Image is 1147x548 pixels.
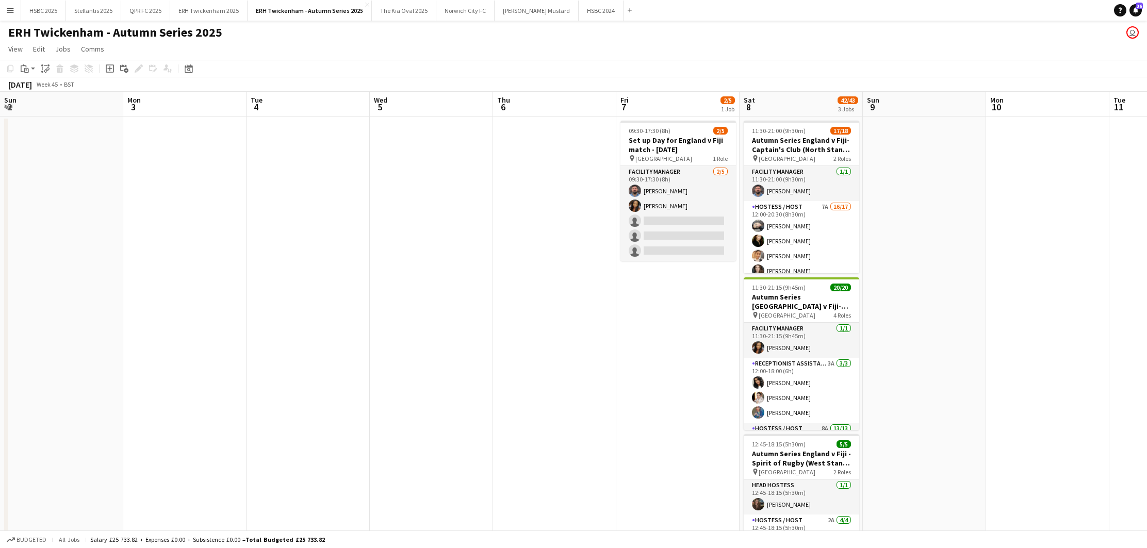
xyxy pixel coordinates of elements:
a: 36 [1129,4,1142,16]
span: 7 [619,101,629,113]
span: 36 [1136,3,1143,9]
a: Edit [29,42,49,56]
span: 5 [372,101,387,113]
span: Edit [33,44,45,54]
span: Week 45 [34,80,60,88]
button: Budgeted [5,534,48,545]
span: Thu [497,95,510,105]
button: The Kia Oval 2025 [372,1,436,21]
button: ERH Twickenham 2025 [170,1,248,21]
span: All jobs [57,536,81,543]
span: Budgeted [17,536,46,543]
span: 3 [126,101,141,113]
span: 2 [3,101,17,113]
h1: ERH Twickenham - Autumn Series 2025 [8,25,222,40]
button: HSBC 2025 [21,1,66,21]
a: View [4,42,27,56]
div: Salary £25 733.82 + Expenses £0.00 + Subsistence £0.00 = [90,536,325,543]
app-card-role: Facility Manager1/111:30-21:00 (9h30m)[PERSON_NAME] [744,166,859,201]
span: 6 [496,101,510,113]
div: 1 Job [721,105,734,113]
div: 3 Jobs [838,105,858,113]
div: [DATE] [8,79,32,90]
span: Wed [374,95,387,105]
span: 12:45-18:15 (5h30m) [752,440,806,448]
app-user-avatar: Sam Johannesson [1126,26,1139,39]
span: Comms [81,44,104,54]
h3: Autumn Series England v Fiji- Captain's Club (North Stand) - [DATE] [744,136,859,154]
span: [GEOGRAPHIC_DATA] [759,155,815,162]
a: Comms [77,42,108,56]
span: 2/5 [713,127,728,135]
span: 09:30-17:30 (8h) [629,127,670,135]
app-job-card: 11:30-21:00 (9h30m)17/18Autumn Series England v Fiji- Captain's Club (North Stand) - [DATE] [GEOG... [744,121,859,273]
span: Total Budgeted £25 733.82 [245,536,325,543]
span: 20/20 [830,284,851,291]
span: Sat [744,95,755,105]
span: [GEOGRAPHIC_DATA] [759,468,815,476]
span: 4 [249,101,263,113]
span: [GEOGRAPHIC_DATA] [635,155,692,162]
span: Sun [867,95,879,105]
span: 11:30-21:15 (9h45m) [752,284,806,291]
app-card-role: Facility Manager2/509:30-17:30 (8h)[PERSON_NAME][PERSON_NAME] [620,166,736,261]
span: Tue [251,95,263,105]
span: 11:30-21:00 (9h30m) [752,127,806,135]
app-job-card: 09:30-17:30 (8h)2/5Set up Day for England v Fiji match - [DATE] [GEOGRAPHIC_DATA]1 RoleFacility M... [620,121,736,261]
app-card-role: Receptionist Assistant3A3/312:00-18:00 (6h)[PERSON_NAME][PERSON_NAME][PERSON_NAME] [744,358,859,423]
span: 42/43 [838,96,858,104]
span: Jobs [55,44,71,54]
span: 2/5 [720,96,735,104]
app-job-card: 11:30-21:15 (9h45m)20/20Autumn Series [GEOGRAPHIC_DATA] v Fiji- Gate 1 (East Stand) - [DATE] [GEO... [744,277,859,430]
span: Mon [127,95,141,105]
button: ERH Twickenham - Autumn Series 2025 [248,1,372,21]
app-card-role: Facility Manager1/111:30-21:15 (9h45m)[PERSON_NAME] [744,323,859,358]
span: 1 Role [713,155,728,162]
button: QPR FC 2025 [121,1,170,21]
app-card-role: Head Hostess1/112:45-18:15 (5h30m)[PERSON_NAME] [744,479,859,514]
h3: Autumn Series [GEOGRAPHIC_DATA] v Fiji- Gate 1 (East Stand) - [DATE] [744,292,859,311]
div: BST [64,80,74,88]
button: Stellantis 2025 [66,1,121,21]
span: 2 Roles [833,155,851,162]
button: [PERSON_NAME] Mustard [495,1,579,21]
app-card-role: Hostess / Host7A16/1712:00-20:30 (8h30m)[PERSON_NAME][PERSON_NAME][PERSON_NAME][PERSON_NAME] [744,201,859,475]
span: 17/18 [830,127,851,135]
span: 8 [742,101,755,113]
span: 11 [1112,101,1125,113]
span: 9 [865,101,879,113]
span: Tue [1113,95,1125,105]
button: Norwich City FC [436,1,495,21]
span: Mon [990,95,1004,105]
span: 4 Roles [833,311,851,319]
span: Fri [620,95,629,105]
button: HSBC 2024 [579,1,624,21]
h3: Set up Day for England v Fiji match - [DATE] [620,136,736,154]
span: 2 Roles [833,468,851,476]
a: Jobs [51,42,75,56]
span: Sun [4,95,17,105]
span: 10 [989,101,1004,113]
span: [GEOGRAPHIC_DATA] [759,311,815,319]
span: View [8,44,23,54]
span: 5/5 [837,440,851,448]
h3: Autumn Series England v Fiji - Spirit of Rugby (West Stand) - [DATE] [744,449,859,468]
